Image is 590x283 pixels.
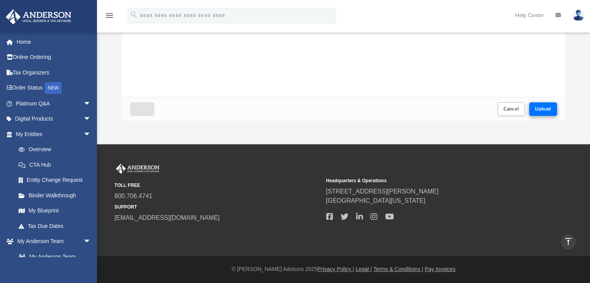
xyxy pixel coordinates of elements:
[114,164,161,174] img: Anderson Advisors Platinum Portal
[326,197,425,204] a: [GEOGRAPHIC_DATA][US_STATE]
[11,142,103,157] a: Overview
[5,50,103,65] a: Online Ordering
[503,107,519,111] span: Cancel
[11,188,103,203] a: Binder Walkthrough
[573,10,584,21] img: User Pic
[11,173,103,188] a: Entity Change Request
[5,126,103,142] a: My Entitiesarrow_drop_down
[130,102,154,116] button: Close
[5,234,99,249] a: My Anderson Teamarrow_drop_down
[11,249,95,264] a: My Anderson Team
[5,65,103,80] a: Tax Organizers
[97,265,590,273] div: © [PERSON_NAME] Advisors 2025
[130,10,138,19] i: search
[326,177,532,184] small: Headquarters & Operations
[83,234,99,250] span: arrow_drop_down
[5,111,103,127] a: Digital Productsarrow_drop_down
[3,9,74,24] img: Anderson Advisors Platinum Portal
[11,203,99,219] a: My Blueprint
[356,266,372,272] a: Legal |
[425,266,455,272] a: Pay Invoices
[11,157,103,173] a: CTA Hub
[326,188,438,195] a: [STREET_ADDRESS][PERSON_NAME]
[83,126,99,142] span: arrow_drop_down
[114,214,220,221] a: [EMAIL_ADDRESS][DOMAIN_NAME]
[105,11,114,20] i: menu
[373,266,423,272] a: Terms & Conditions |
[535,107,551,111] span: Upload
[45,82,62,94] div: NEW
[83,96,99,112] span: arrow_drop_down
[564,237,573,246] i: vertical_align_top
[114,193,152,199] a: 800.706.4741
[136,107,148,111] span: Close
[83,111,99,127] span: arrow_drop_down
[5,96,103,111] a: Platinum Q&Aarrow_drop_down
[114,204,320,211] small: SUPPORT
[114,182,320,189] small: TOLL FREE
[529,102,557,116] button: Upload
[5,34,103,50] a: Home
[11,218,103,234] a: Tax Due Dates
[498,102,525,116] button: Cancel
[317,266,354,272] a: Privacy Policy |
[105,15,114,20] a: menu
[5,80,103,96] a: Order StatusNEW
[560,234,576,250] a: vertical_align_top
